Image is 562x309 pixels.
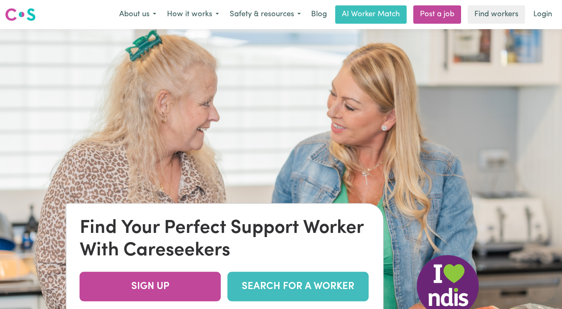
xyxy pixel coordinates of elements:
[306,5,332,24] a: Blog
[114,6,162,23] button: About us
[5,7,36,22] img: Careseekers logo
[162,6,224,23] button: How it works
[80,272,221,302] a: SIGN UP
[413,5,461,24] a: Post a job
[529,276,555,302] iframe: Button to launch messaging window
[335,5,407,24] a: AI Worker Match
[224,6,306,23] button: Safety & resources
[468,5,525,24] a: Find workers
[80,217,370,262] div: Find Your Perfect Support Worker With Careseekers
[528,5,557,24] a: Login
[5,5,36,24] a: Careseekers logo
[228,272,369,302] a: SEARCH FOR A WORKER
